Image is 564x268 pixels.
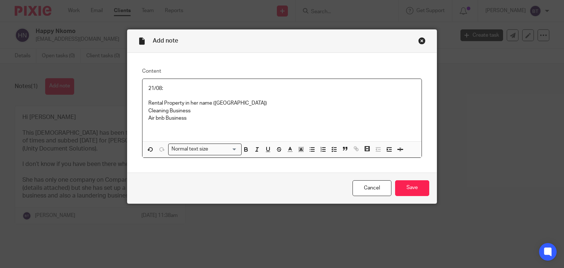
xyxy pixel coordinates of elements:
[211,145,237,153] input: Search for option
[418,37,426,44] div: Close this dialog window
[170,145,210,153] span: Normal text size
[148,85,416,92] p: 21/08:
[148,99,416,107] p: Rental Property in her name ([GEOGRAPHIC_DATA])
[168,144,242,155] div: Search for option
[148,115,416,122] p: Air bnb Business
[395,180,429,196] input: Save
[142,68,422,75] label: Content
[352,180,391,196] a: Cancel
[153,38,178,44] span: Add note
[148,107,416,115] p: Cleaning Business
